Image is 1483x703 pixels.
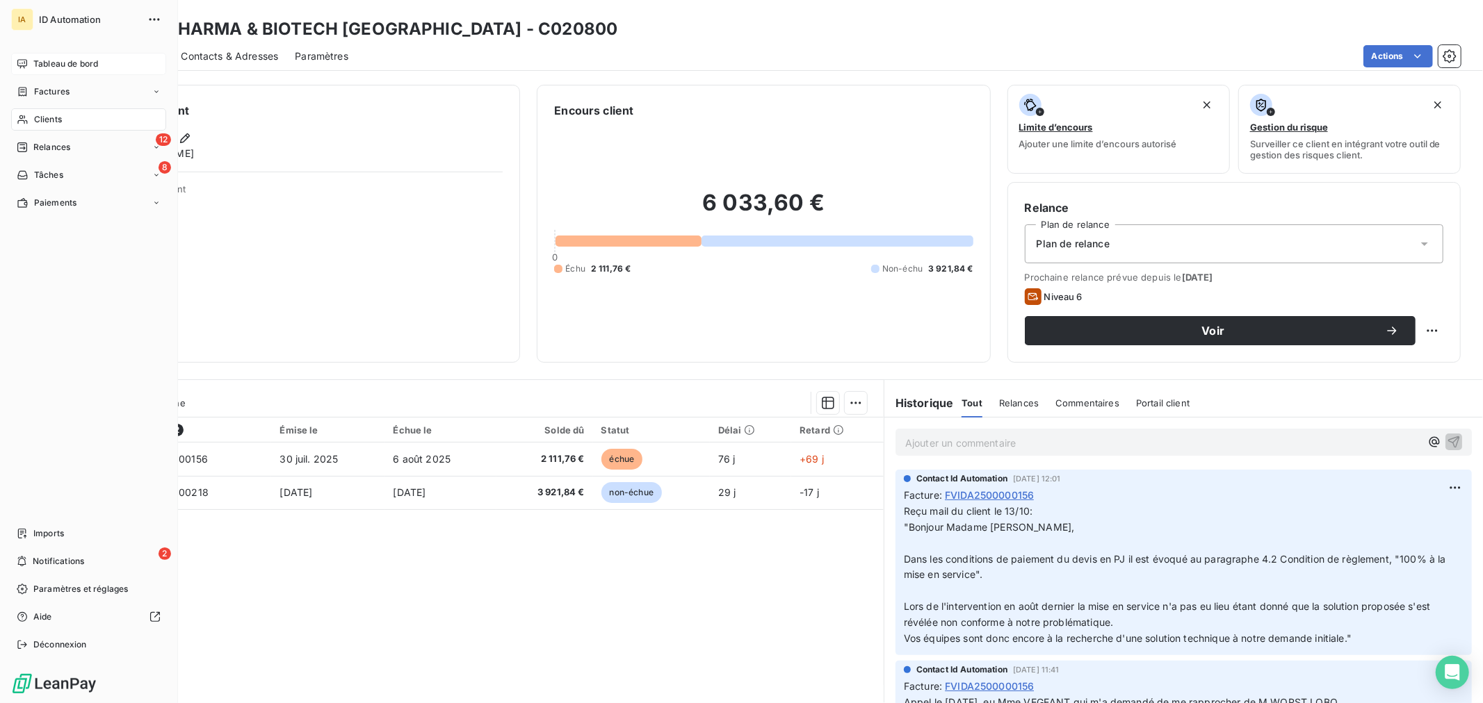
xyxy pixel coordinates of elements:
[34,197,76,209] span: Paiements
[295,49,348,63] span: Paramètres
[84,102,503,119] h6: Informations client
[393,424,488,436] div: Échue le
[34,169,63,181] span: Tâches
[591,263,631,275] span: 2 111,76 €
[904,553,1449,581] span: Dans les conditions de paiement du devis en PJ il est évoqué au paragraphe 4.2 Condition de règle...
[928,263,973,275] span: 3 921,84 €
[33,555,84,568] span: Notifications
[601,424,702,436] div: Statut
[916,472,1007,485] span: Contact Id Automation
[11,606,166,628] a: Aide
[505,486,584,499] span: 3 921,84 €
[1363,45,1433,67] button: Actions
[1025,199,1443,216] h6: Relance
[1055,397,1119,408] span: Commentaires
[1182,272,1213,283] span: [DATE]
[11,8,33,31] div: IA
[999,397,1039,408] span: Relances
[945,488,1034,502] span: FVIDA2500000156
[601,482,662,503] span: non-échue
[904,505,1075,533] span: Reçu mail du client le 13/10: "Bonjour Madame [PERSON_NAME],
[11,672,97,695] img: Logo LeanPay
[393,453,451,465] span: 6 août 2025
[279,453,338,465] span: 30 juil. 2025
[33,638,87,651] span: Déconnexion
[904,488,942,502] span: Facture :
[1238,85,1461,174] button: Gestion du risqueSurveiller ce client en intégrant votre outil de gestion des risques client.
[945,679,1034,693] span: FVIDA2500000156
[904,679,942,693] span: Facture :
[1436,656,1469,689] div: Open Intercom Messenger
[1037,237,1110,251] span: Plan de relance
[33,527,64,540] span: Imports
[159,547,171,560] span: 2
[1013,665,1060,674] span: [DATE] 11:41
[1044,291,1083,302] span: Niveau 6
[904,632,1352,644] span: Vos équipes sont donc encore à la recherche d'une solution technique à notre demande initiale."
[1019,138,1177,149] span: Ajouter une limite d’encours autorisé
[393,486,426,498] span: [DATE]
[159,161,171,174] span: 8
[962,397,982,408] span: Tout
[505,452,584,466] span: 2 111,76 €
[565,263,585,275] span: Échu
[34,113,62,126] span: Clients
[118,424,264,436] div: Référence
[1025,272,1443,283] span: Prochaine relance prévue depuis le
[601,449,643,470] span: échue
[505,424,584,436] div: Solde dû
[1013,474,1061,483] span: [DATE] 12:01
[800,453,824,465] span: +69 j
[1042,325,1385,336] span: Voir
[884,395,954,411] h6: Historique
[112,183,503,203] span: Propriétés Client
[800,486,819,498] span: -17 j
[279,486,312,498] span: [DATE]
[1250,138,1449,160] span: Surveiller ce client en intégrant votre outil de gestion des risques client.
[39,14,139,25] span: ID Automation
[33,583,128,595] span: Paramètres et réglages
[552,251,558,263] span: 0
[904,600,1434,628] span: Lors de l'intervention en août dernier la mise en service n'a pas eu lieu étant donné que la solu...
[33,58,98,70] span: Tableau de bord
[554,102,633,119] h6: Encours client
[181,49,278,63] span: Contacts & Adresses
[718,424,783,436] div: Délai
[34,85,70,98] span: Factures
[33,141,70,154] span: Relances
[800,424,875,436] div: Retard
[1136,397,1190,408] span: Portail client
[554,189,973,231] h2: 6 033,60 €
[122,17,617,42] h3: BWT PHARMA & BIOTECH [GEOGRAPHIC_DATA] - C020800
[1019,122,1093,133] span: Limite d’encours
[882,263,923,275] span: Non-échu
[718,486,736,498] span: 29 j
[156,133,171,146] span: 12
[1025,316,1416,345] button: Voir
[916,663,1007,676] span: Contact Id Automation
[33,611,52,623] span: Aide
[1007,85,1230,174] button: Limite d’encoursAjouter une limite d’encours autorisé
[718,453,736,465] span: 76 j
[1250,122,1328,133] span: Gestion du risque
[279,424,376,436] div: Émise le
